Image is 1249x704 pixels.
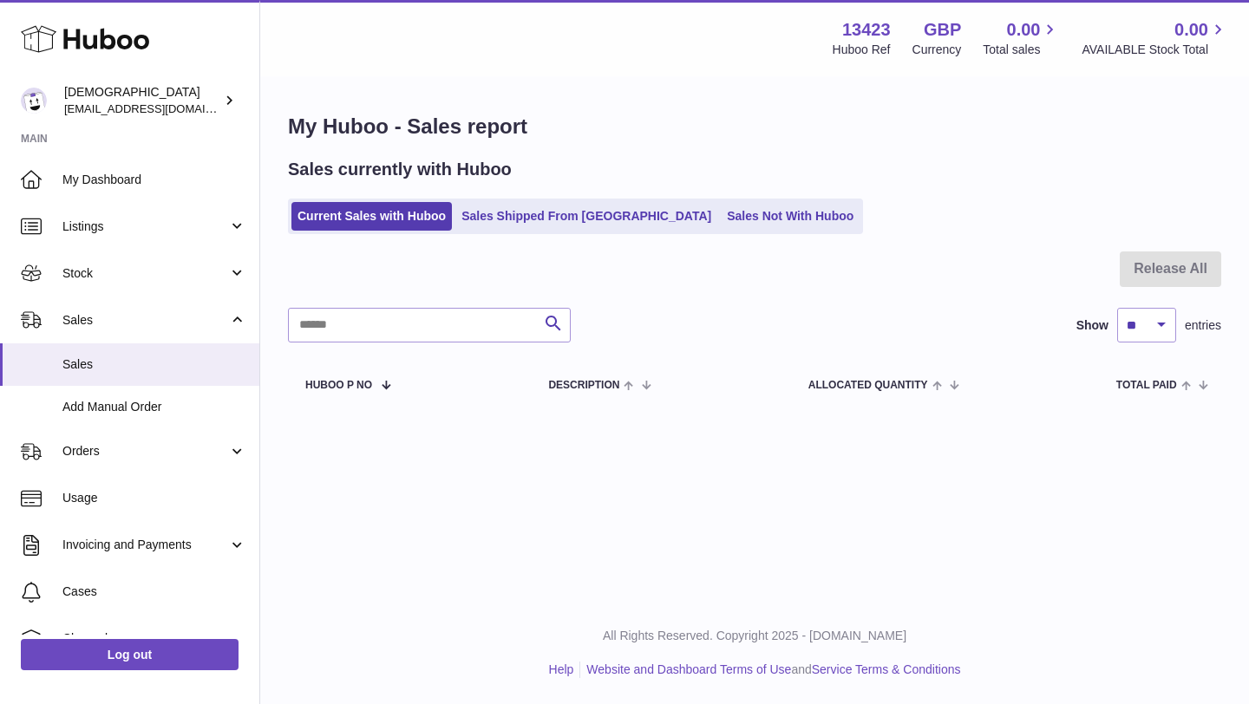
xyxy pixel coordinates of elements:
a: Current Sales with Huboo [291,202,452,231]
span: Sales [62,356,246,373]
a: 0.00 Total sales [983,18,1060,58]
strong: GBP [924,18,961,42]
div: Huboo Ref [833,42,891,58]
a: Website and Dashboard Terms of Use [586,662,791,676]
h1: My Huboo - Sales report [288,113,1221,140]
h2: Sales currently with Huboo [288,158,512,181]
a: Service Terms & Conditions [812,662,961,676]
li: and [580,662,960,678]
span: Listings [62,218,228,235]
img: olgazyuz@outlook.com [21,88,47,114]
span: Add Manual Order [62,399,246,415]
a: Sales Shipped From [GEOGRAPHIC_DATA] [455,202,717,231]
span: Invoicing and Payments [62,537,228,553]
div: Currency [912,42,962,58]
span: Total sales [983,42,1060,58]
span: Cases [62,583,246,600]
a: Help [549,662,574,676]
a: Sales Not With Huboo [721,202,860,231]
span: Huboo P no [305,380,372,391]
span: AVAILABLE Stock Total [1082,42,1228,58]
div: [DEMOGRAPHIC_DATA] [64,84,220,117]
span: Channels [62,630,246,647]
span: 0.00 [1174,18,1208,42]
span: Usage [62,490,246,506]
span: Sales [62,312,228,329]
p: All Rights Reserved. Copyright 2025 - [DOMAIN_NAME] [274,628,1235,644]
a: 0.00 AVAILABLE Stock Total [1082,18,1228,58]
span: 0.00 [1007,18,1041,42]
span: My Dashboard [62,172,246,188]
span: Stock [62,265,228,282]
span: Total paid [1116,380,1177,391]
span: ALLOCATED Quantity [808,380,928,391]
span: Orders [62,443,228,460]
span: Description [548,380,619,391]
label: Show [1076,317,1108,334]
span: entries [1185,317,1221,334]
strong: 13423 [842,18,891,42]
a: Log out [21,639,239,670]
span: [EMAIL_ADDRESS][DOMAIN_NAME] [64,101,255,115]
